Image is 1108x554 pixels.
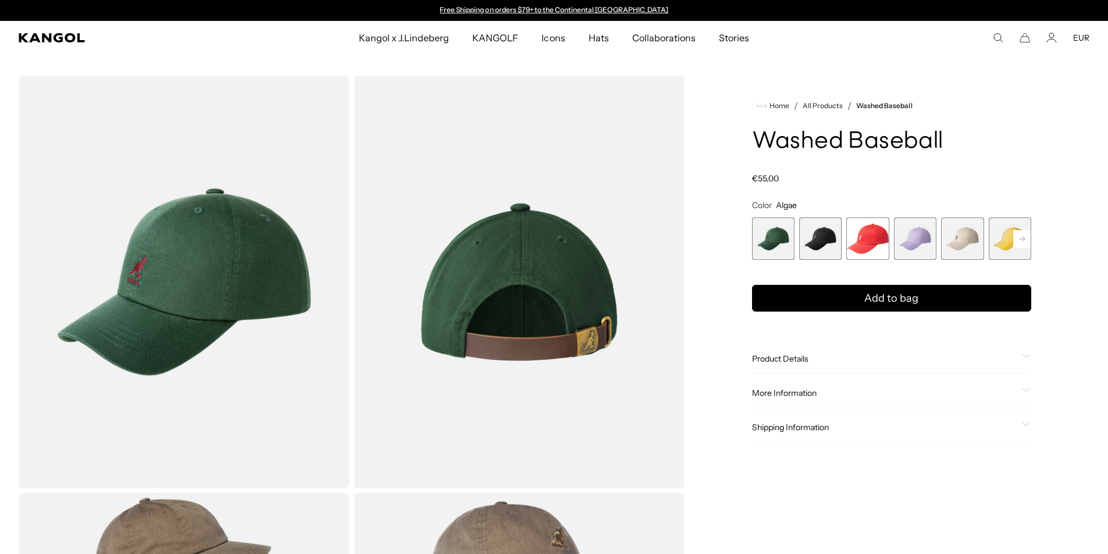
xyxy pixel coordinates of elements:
div: 1 of 2 [434,6,674,15]
span: Icons [541,21,565,55]
label: Iced Lilac [894,217,936,260]
span: Color [752,200,772,210]
button: Cart [1020,33,1030,43]
div: 4 of 14 [894,217,936,260]
a: Collaborations [621,21,707,55]
h1: Washed Baseball [752,129,1031,155]
li: / [789,99,798,113]
label: Lemon Sorbet [989,217,1031,260]
div: 5 of 14 [941,217,984,260]
div: 2 of 14 [799,217,842,260]
span: Algae [776,200,797,210]
span: Stories [719,21,749,55]
span: Collaborations [632,21,696,55]
div: 1 of 14 [752,217,795,260]
nav: breadcrumbs [752,99,1031,113]
span: Product Details [752,353,1017,364]
a: Hats [577,21,621,55]
div: 3 of 14 [846,217,889,260]
span: Kangol x J.Lindeberg [359,21,450,55]
a: Account [1046,33,1057,43]
img: color-algae [19,76,349,488]
a: Kangol [19,33,237,42]
span: More Information [752,388,1017,398]
summary: Search here [993,33,1003,43]
a: KANGOLF [461,21,530,55]
a: Free Shipping on orders $79+ to the Continental [GEOGRAPHIC_DATA] [440,5,668,14]
span: Hats [589,21,609,55]
span: Home [767,102,789,110]
a: Kangol x J.Lindeberg [347,21,461,55]
a: Stories [707,21,761,55]
span: Add to bag [864,291,918,306]
div: 6 of 14 [989,217,1031,260]
a: Icons [530,21,576,55]
button: Add to bag [752,285,1031,312]
li: / [843,99,852,113]
img: color-algae [354,76,684,488]
span: Shipping Information [752,422,1017,433]
slideshow-component: Announcement bar [434,6,674,15]
label: Black [799,217,842,260]
label: Khaki [941,217,984,260]
div: Announcement [434,6,674,15]
span: €55,00 [752,173,779,184]
a: Washed Baseball [856,102,912,110]
label: Cherry Glow [846,217,889,260]
a: All Products [803,102,843,110]
a: Home [757,101,789,111]
button: EUR [1073,33,1089,43]
label: Algae [752,217,795,260]
span: KANGOLF [472,21,518,55]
